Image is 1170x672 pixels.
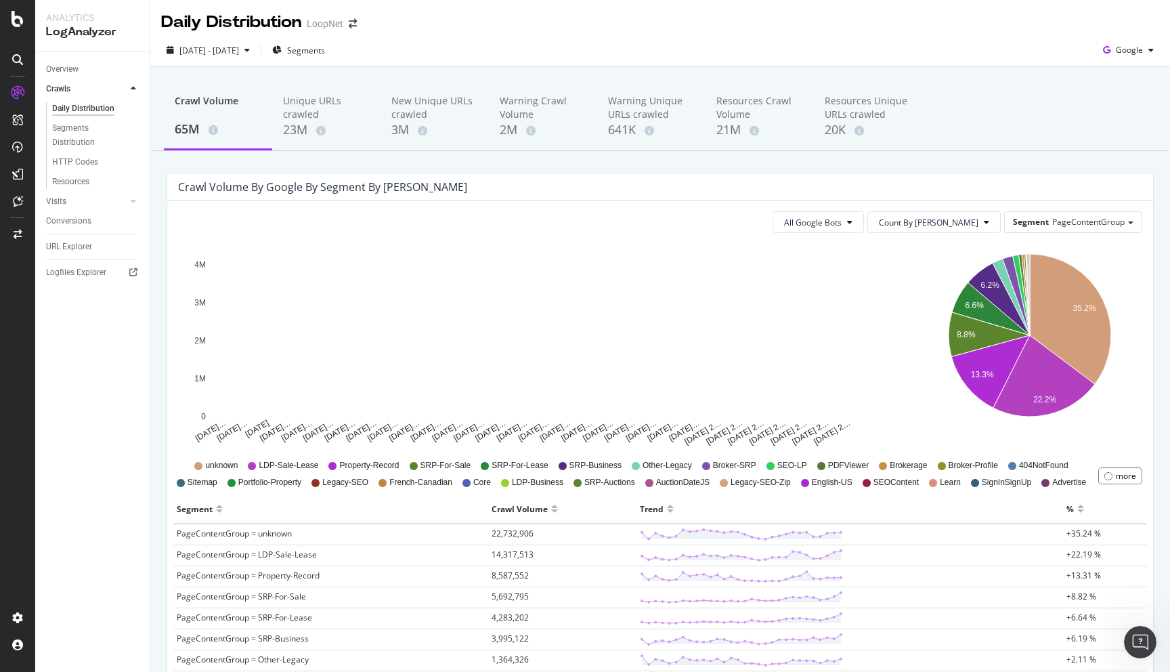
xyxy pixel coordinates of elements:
[825,94,911,121] div: Resources Unique URLs crawled
[584,477,635,488] span: SRP-Auctions
[1052,477,1086,488] span: Advertise
[339,460,399,471] span: Property-Record
[307,17,343,30] div: LoopNet
[1072,303,1096,313] text: 35.2%
[1124,626,1156,658] iframe: Intercom live chat
[177,654,309,665] span: PageContentGroup = Other-Legacy
[970,370,993,379] text: 13.3%
[46,194,66,209] div: Visits
[1066,498,1074,520] div: %
[965,301,984,310] text: 6.6%
[492,591,529,602] span: 5,692,795
[177,570,320,581] span: PageContentGroup = Property-Record
[1098,39,1159,61] button: Google
[569,460,622,471] span: SRP-Business
[194,260,206,270] text: 4M
[500,94,586,121] div: Warning Crawl Volume
[643,460,692,471] span: Other-Legacy
[1066,654,1096,665] span: +2.11 %
[46,194,127,209] a: Visits
[1066,591,1096,602] span: +8.82 %
[420,460,471,471] span: SRP-For-Sale
[178,180,467,194] div: Crawl Volume by google by Segment by [PERSON_NAME]
[283,94,370,121] div: Unique URLs crawled
[828,460,869,471] span: PDFViewer
[194,336,206,345] text: 2M
[46,266,140,280] a: Logfiles Explorer
[259,460,318,471] span: LDP-Sale-Lease
[201,412,206,421] text: 0
[194,374,206,383] text: 1M
[194,298,206,308] text: 3M
[500,121,586,139] div: 2M
[283,121,370,139] div: 23M
[473,477,491,488] span: Core
[784,217,842,228] span: All Google Bots
[492,549,534,560] span: 14,317,513
[177,549,317,560] span: PageContentGroup = LDP-Sale-Lease
[492,498,548,520] div: Crawl Volume
[46,62,140,77] a: Overview
[1116,44,1143,56] span: Google
[777,460,807,471] span: SEO-LP
[46,214,91,228] div: Conversions
[640,498,664,520] div: Trend
[940,477,961,488] span: Learn
[52,102,114,116] div: Daily Distribution
[1019,460,1068,471] span: 404NotFound
[177,612,312,623] span: PageContentGroup = SRP-For-Lease
[825,121,911,139] div: 20K
[52,155,140,169] a: HTTP Codes
[917,244,1143,447] svg: A chart.
[1066,633,1096,644] span: +6.19 %
[980,280,999,290] text: 6.2%
[890,460,927,471] span: Brokerage
[391,94,478,121] div: New Unique URLs crawled
[492,570,529,581] span: 8,587,552
[656,477,710,488] span: AuctionDateJS
[492,528,534,539] span: 22,732,906
[389,477,452,488] span: French-Canadian
[52,175,140,189] a: Resources
[46,62,79,77] div: Overview
[322,477,368,488] span: Legacy-SEO
[1116,470,1136,482] div: more
[46,240,140,254] a: URL Explorer
[46,266,106,280] div: Logfiles Explorer
[46,82,127,96] a: Crawls
[177,591,306,602] span: PageContentGroup = SRP-For-Sale
[716,121,803,139] div: 21M
[175,94,261,120] div: Crawl Volume
[205,460,238,471] span: unknown
[177,528,292,539] span: PageContentGroup = unknown
[238,477,301,488] span: Portfolio-Property
[177,498,213,520] div: Segment
[177,633,309,644] span: PageContentGroup = SRP-Business
[178,244,896,447] svg: A chart.
[46,82,70,96] div: Crawls
[492,612,529,623] span: 4,283,202
[949,460,998,471] span: Broker-Profile
[161,39,255,61] button: [DATE] - [DATE]
[773,211,864,233] button: All Google Bots
[492,633,529,644] span: 3,995,122
[1033,395,1056,404] text: 22.2%
[46,24,139,40] div: LogAnalyzer
[812,477,852,488] span: English-US
[982,477,1031,488] span: SignInSignUp
[608,121,695,139] div: 641K
[1066,549,1101,560] span: +22.19 %
[957,331,976,340] text: 8.8%
[46,240,92,254] div: URL Explorer
[188,477,217,488] span: Sitemap
[879,217,978,228] span: Count By Day
[873,477,919,488] span: SEOContent
[512,477,563,488] span: LDP-Business
[267,39,330,61] button: Segments
[52,175,89,189] div: Resources
[1066,612,1096,623] span: +6.64 %
[175,121,261,138] div: 65M
[492,654,529,665] span: 1,364,326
